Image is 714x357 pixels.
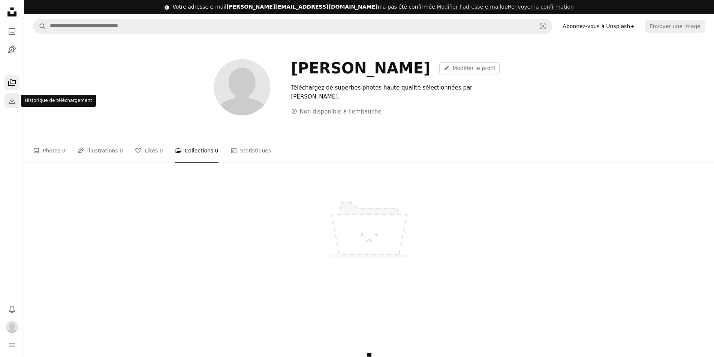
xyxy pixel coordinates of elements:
[534,19,552,33] button: Recherche de visuels
[172,3,574,11] div: Votre adresse e-mail n’a pas été confirmée.
[439,62,500,74] a: Modifier le profil
[558,20,639,32] a: Abonnez-vous à Unsplash+
[645,20,705,32] button: Envoyer une image
[4,24,19,39] a: Photos
[508,3,574,11] button: Renvoyer la confirmation
[78,139,123,163] a: Illustrations 0
[4,320,19,335] button: Profil
[4,93,19,108] a: Historique de téléchargement
[33,139,66,163] a: Photos 0
[120,146,123,155] span: 0
[135,139,163,163] a: Likes 0
[4,42,19,57] a: Illustrations
[4,4,19,21] a: Accueil — Unsplash
[62,146,66,155] span: 0
[33,19,552,34] form: Rechercher des visuels sur tout le site
[291,83,516,101] div: Téléchargez de superbes photos haute qualité sélectionnées par [PERSON_NAME].
[214,59,270,115] img: Avatar de l’utilisateur Tatiana Piculiova
[4,302,19,317] button: Notifications
[313,184,425,268] img: Aucun contenu disponible
[4,75,19,90] a: Collections
[4,338,19,353] button: Menu
[6,321,18,333] img: Avatar de l’utilisateur Tatiana Piculiova
[33,19,46,33] button: Rechercher sur Unsplash
[160,146,163,155] span: 0
[291,59,431,77] div: [PERSON_NAME]
[231,139,271,163] a: Statistiques
[291,107,382,116] div: Non disponible à l’embauche
[437,4,574,10] span: ou
[226,4,377,10] span: [PERSON_NAME][EMAIL_ADDRESS][DOMAIN_NAME]
[437,4,501,10] a: Modifier l’adresse e-mail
